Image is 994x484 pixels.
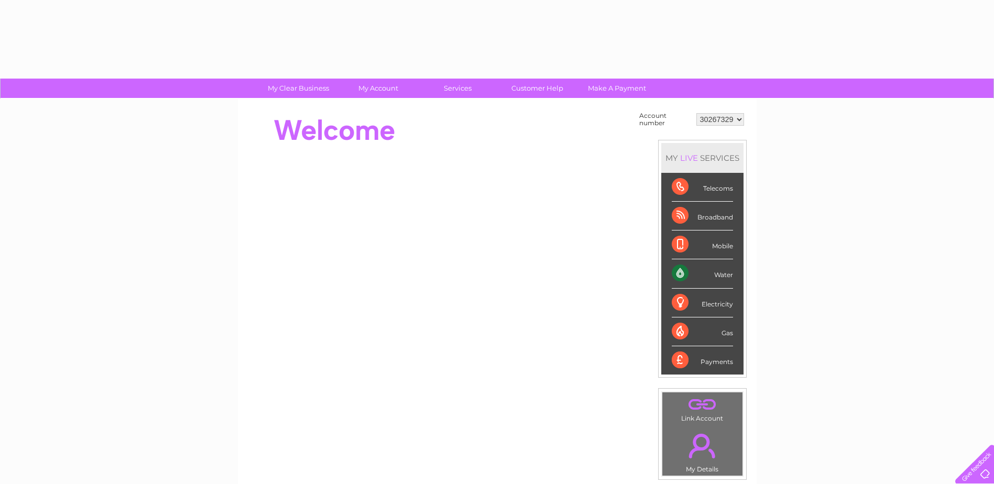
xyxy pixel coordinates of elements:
a: Make A Payment [574,79,660,98]
div: LIVE [678,153,700,163]
a: Services [414,79,501,98]
td: Link Account [662,392,743,425]
a: . [665,395,740,413]
div: Gas [672,317,733,346]
td: My Details [662,425,743,476]
div: Payments [672,346,733,375]
a: My Account [335,79,421,98]
div: Mobile [672,230,733,259]
div: Broadband [672,202,733,230]
a: Customer Help [494,79,581,98]
div: MY SERVICES [661,143,744,173]
div: Telecoms [672,173,733,202]
a: My Clear Business [255,79,342,98]
a: . [665,427,740,464]
div: Electricity [672,289,733,317]
div: Water [672,259,733,288]
td: Account number [637,109,694,129]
